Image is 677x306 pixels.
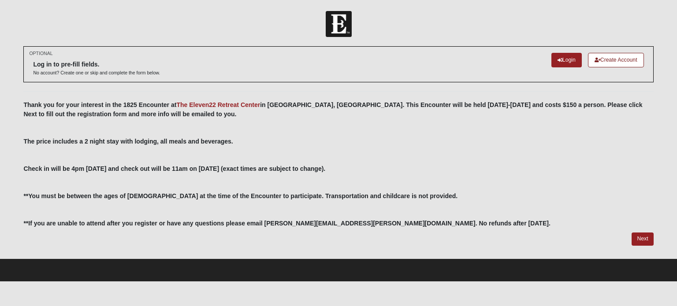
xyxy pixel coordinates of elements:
[23,165,325,172] b: Check in will be 4pm [DATE] and check out will be 11am on [DATE] (exact times are subject to chan...
[551,53,582,67] a: Login
[23,192,458,199] b: **You must be between the ages of [DEMOGRAPHIC_DATA] at the time of the Encounter to participate....
[29,50,52,57] small: OPTIONAL
[632,232,653,245] a: Next
[33,61,160,68] h6: Log in to pre-fill fields.
[326,11,352,37] img: Church of Eleven22 Logo
[176,101,260,108] a: The Eleven22 Retreat Center
[23,220,550,227] b: **If you are unable to attend after you register or have any questions please email [PERSON_NAME]...
[588,53,644,67] a: Create Account
[33,70,160,76] p: No account? Create one or skip and complete the form below.
[23,101,642,118] b: Thank you for your interest in the 1825 Encounter at in [GEOGRAPHIC_DATA], [GEOGRAPHIC_DATA]. Thi...
[23,138,233,145] b: The price includes a 2 night stay with lodging, all meals and beverages.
